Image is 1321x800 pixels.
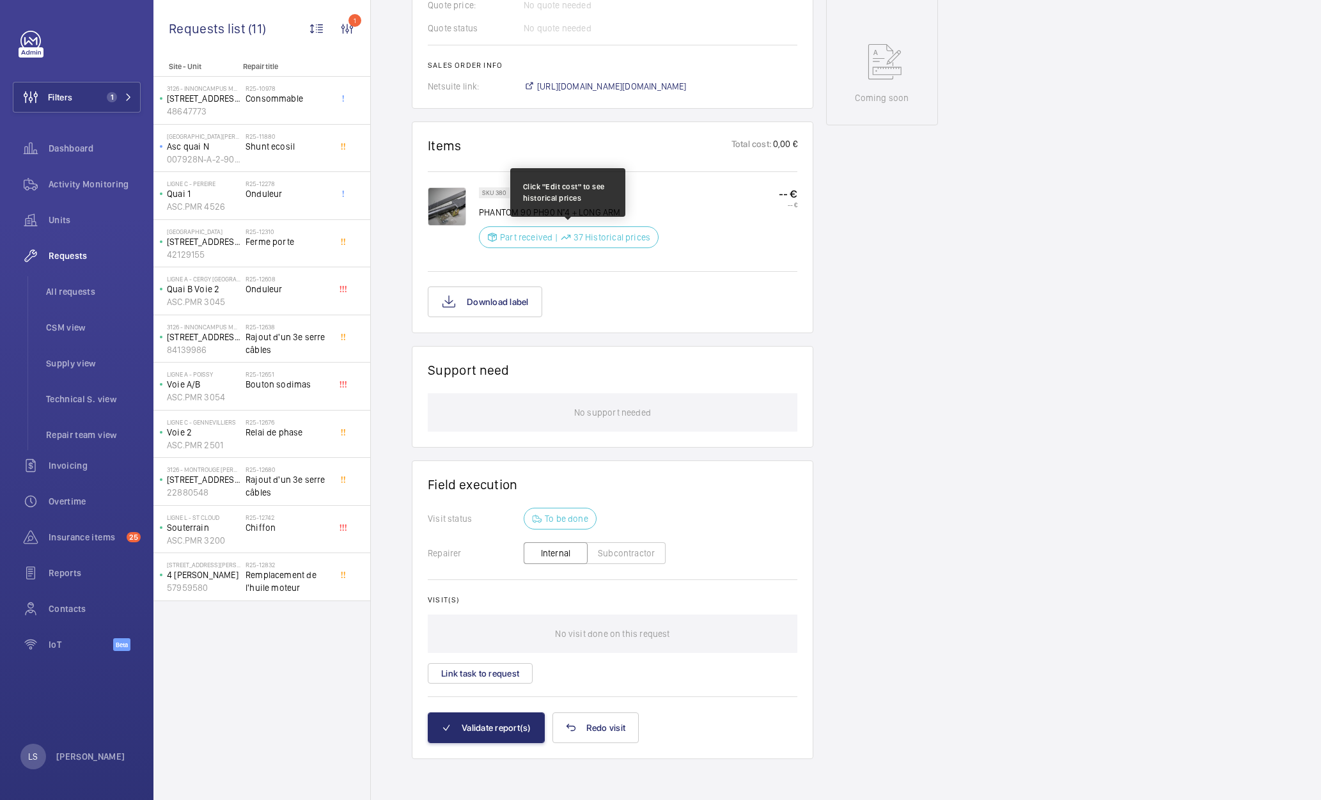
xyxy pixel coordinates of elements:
[500,231,552,244] p: Part received
[246,140,330,153] span: Shunt ecosil
[246,180,330,187] h2: R25-12278
[48,91,72,104] span: Filters
[246,418,330,426] h2: R25-12676
[246,426,330,439] span: Relai de phase
[523,181,613,204] div: Click "Edit cost" to see historical prices
[167,92,240,105] p: [STREET_ADDRESS][PERSON_NAME][PERSON_NAME]
[772,137,797,153] p: 0,00 €
[56,750,125,763] p: [PERSON_NAME]
[246,378,330,391] span: Bouton sodimas
[479,206,659,219] p: PHANTOM 90 PH90 N°4 + LONG ARM
[246,275,330,283] h2: R25-12608
[167,180,240,187] p: Ligne C - PEREIRE
[153,62,238,71] p: Site - Unit
[167,84,240,92] p: 3126 - INNONCAMPUS MONTROUGE
[49,638,113,651] span: IoT
[127,532,141,542] span: 25
[167,275,240,283] p: Ligne A - CERGY [GEOGRAPHIC_DATA][PERSON_NAME]
[167,228,240,235] p: [GEOGRAPHIC_DATA]
[246,235,330,248] span: Ferme porte
[428,476,797,492] h1: Field execution
[167,132,240,140] p: [GEOGRAPHIC_DATA][PERSON_NAME]
[49,495,141,508] span: Overtime
[246,370,330,378] h2: R25-12651
[246,331,330,356] span: Rajout d'un 3e serre câbles
[13,82,141,113] button: Filters1
[246,466,330,473] h2: R25-12680
[49,142,141,155] span: Dashboard
[587,542,666,564] button: Subcontractor
[49,249,141,262] span: Requests
[49,459,141,472] span: Invoicing
[49,567,141,579] span: Reports
[246,228,330,235] h2: R25-12310
[28,750,38,763] p: LS
[779,187,797,201] p: -- €
[46,393,141,405] span: Technical S. view
[167,283,240,295] p: Quai B Voie 2
[555,231,558,244] div: |
[552,712,639,743] button: Redo visit
[246,132,330,140] h2: R25-11880
[167,153,240,166] p: 007928N-A-2-90-0-08
[855,91,909,104] p: Coming soon
[46,321,141,334] span: CSM view
[545,512,588,525] p: To be done
[46,428,141,441] span: Repair team view
[167,235,240,248] p: [STREET_ADDRESS][PERSON_NAME]
[167,581,240,594] p: 57959580
[731,137,772,153] p: Total cost:
[167,200,240,213] p: ASC.PMR 4526
[167,569,240,581] p: 4 [PERSON_NAME]
[167,514,240,521] p: Ligne L - ST CLOUD
[524,542,588,564] button: Internal
[167,466,240,473] p: 3126 - MONTROUGE [PERSON_NAME]
[246,323,330,331] h2: R25-12638
[49,214,141,226] span: Units
[167,426,240,439] p: Voie 2
[46,357,141,370] span: Supply view
[246,473,330,499] span: Rajout d'un 3e serre câbles
[779,201,797,208] p: -- €
[167,323,240,331] p: 3126 - INNONCAMPUS MONTROUGE
[167,140,240,153] p: Asc quai N
[246,84,330,92] h2: R25-10978
[246,521,330,534] span: Chiffon
[167,473,240,486] p: [STREET_ADDRESS][PERSON_NAME])
[246,514,330,521] h2: R25-12742
[537,80,687,93] span: [URL][DOMAIN_NAME][DOMAIN_NAME]
[167,418,240,426] p: Ligne C - GENNEVILLIERS
[167,105,240,118] p: 48647773
[428,712,545,743] button: Validate report(s)
[167,187,240,200] p: Quai 1
[428,61,797,70] h2: Sales order info
[246,283,330,295] span: Onduleur
[574,393,651,432] p: No support needed
[428,286,542,317] button: Download label
[246,187,330,200] span: Onduleur
[428,187,466,226] img: mkOZqCb7KGGEKe05ocOXm6pj9Pgs5bNbUdb2lEio9g-v1oYF.png
[428,663,533,684] button: Link task to request
[246,569,330,594] span: Remplacement de l'huile moteur
[555,615,669,653] p: No visit done on this request
[169,20,248,36] span: Requests list
[167,486,240,499] p: 22880548
[482,191,506,195] p: SKU 380
[167,521,240,534] p: Souterrain
[107,92,117,102] span: 1
[49,531,121,544] span: Insurance items
[167,534,240,547] p: ASC.PMR 3200
[243,62,327,71] p: Repair title
[167,331,240,343] p: [STREET_ADDRESS][PERSON_NAME][PERSON_NAME]
[167,561,240,569] p: [STREET_ADDRESS][PERSON_NAME]
[246,92,330,105] span: Consommable
[246,561,330,569] h2: R25-12832
[113,638,130,651] span: Beta
[428,362,510,378] h1: Support need
[428,137,462,153] h1: Items
[49,602,141,615] span: Contacts
[46,285,141,298] span: All requests
[167,295,240,308] p: ASC.PMR 3045
[167,343,240,356] p: 84139986
[167,248,240,261] p: 42129155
